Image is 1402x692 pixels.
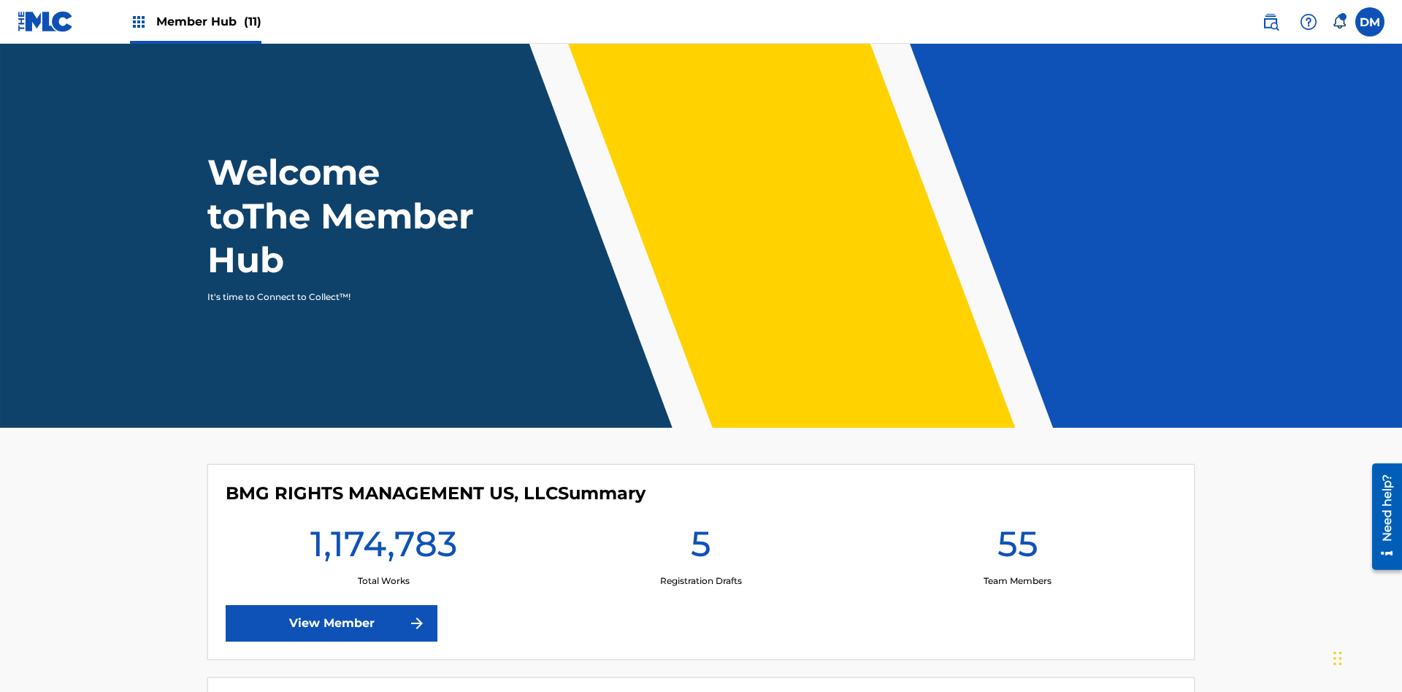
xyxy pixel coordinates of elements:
p: It's time to Connect to Collect™! [207,291,461,304]
h1: 55 [997,522,1038,574]
div: Drag [1333,637,1342,680]
h1: 5 [691,522,711,574]
h4: BMG RIGHTS MANAGEMENT US, LLC [226,483,646,504]
a: View Member [226,605,437,642]
iframe: Resource Center [1361,458,1402,577]
p: Registration Drafts [660,574,742,588]
span: Member Hub [156,13,261,30]
h1: Welcome to The Member Hub [207,150,480,282]
p: Team Members [984,574,1051,588]
div: Help [1294,7,1323,36]
a: Public Search [1256,7,1285,36]
div: User Menu [1355,7,1384,36]
span: (11) [244,15,261,28]
div: Notifications [1332,15,1347,29]
img: search [1262,13,1279,31]
img: f7272a7cc735f4ea7f67.svg [408,615,426,632]
img: MLC Logo [18,11,74,32]
iframe: Chat Widget [1329,622,1402,692]
p: Total Works [358,574,410,588]
img: Top Rightsholders [130,13,148,31]
h1: 1,174,783 [310,522,457,574]
img: help [1300,13,1317,31]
